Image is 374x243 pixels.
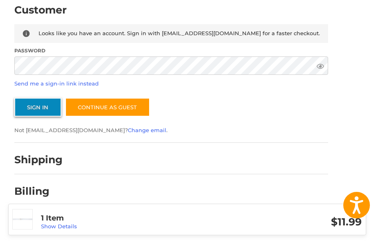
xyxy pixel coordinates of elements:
[14,47,328,54] label: Password
[65,98,150,117] a: Continue as guest
[39,30,320,36] span: Looks like you have an account. Sign in with [EMAIL_ADDRESS][DOMAIN_NAME] for a faster checkout.
[128,127,166,133] a: Change email
[41,214,202,223] h3: 1 Item
[14,4,67,16] h2: Customer
[14,153,63,166] h2: Shipping
[306,221,374,243] iframe: Google Customer Reviews
[14,185,62,198] h2: Billing
[41,223,77,229] a: Show Details
[14,126,328,135] p: Not [EMAIL_ADDRESS][DOMAIN_NAME]? .
[13,209,32,229] img: Puma Ultralite Stretch Belt
[14,98,61,117] button: Sign In
[201,216,362,228] h3: $11.99
[14,80,99,87] a: Send me a sign-in link instead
